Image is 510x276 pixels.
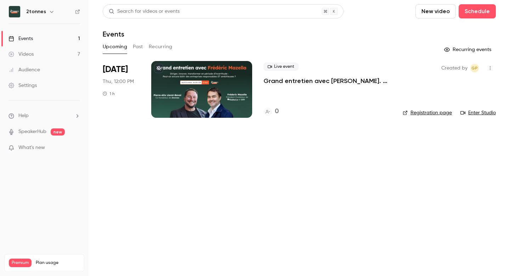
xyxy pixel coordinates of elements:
[415,4,456,18] button: New video
[403,109,452,116] a: Registration page
[8,82,37,89] div: Settings
[441,64,467,72] span: Created by
[8,112,80,120] li: help-dropdown-opener
[459,4,496,18] button: Schedule
[441,44,496,55] button: Recurring events
[109,8,180,15] div: Search for videos or events
[103,61,140,118] div: Oct 16 Thu, 12:00 PM (Europe/Paris)
[51,128,65,136] span: new
[18,144,45,151] span: What's new
[36,260,80,266] span: Plan usage
[133,41,143,53] button: Past
[18,112,29,120] span: Help
[9,259,32,267] span: Premium
[8,66,40,73] div: Audience
[103,64,128,75] span: [DATE]
[8,51,34,58] div: Videos
[103,41,127,53] button: Upcoming
[275,107,279,116] h4: 0
[103,78,134,85] span: Thu, 12:00 PM
[470,64,479,72] span: Gabrielle Piot
[72,145,80,151] iframe: Noticeable Trigger
[8,35,33,42] div: Events
[460,109,496,116] a: Enter Studio
[9,6,20,17] img: 2tonnes
[103,30,124,38] h1: Events
[18,128,46,136] a: SpeakerHub
[263,62,299,71] span: Live event
[103,91,115,96] div: 1 h
[26,8,46,15] h6: 2tonnes
[471,64,478,72] span: GP
[263,77,391,85] a: Grand entretien avec [PERSON_NAME]. Diriger, innover, transformer en période d’incertitude : peut...
[149,41,172,53] button: Recurring
[263,107,279,116] a: 0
